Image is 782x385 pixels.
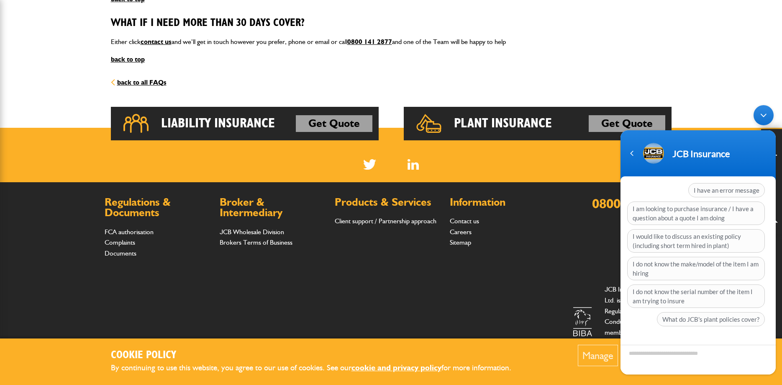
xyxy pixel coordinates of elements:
[335,217,436,225] a: Client support / Partnership approach
[105,197,211,218] h2: Regulations & Documents
[111,362,525,375] p: By continuing to use this website, you agree to our use of cookies. See our for more information.
[616,101,780,379] iframe: SalesIQ Chatwindow
[111,36,672,47] p: Either click and we’ll get in touch however you prefer, phone or email or call and one of the Tea...
[141,38,172,46] a: contact us
[220,228,284,236] a: JCB Wholesale Division
[105,249,136,257] a: Documents
[592,195,678,212] a: 0800 141 2877
[220,197,326,218] h2: Broker & Intermediary
[111,349,525,362] h2: Cookie Policy
[161,115,275,132] h2: Liability Insurance
[450,238,471,246] a: Sitemap
[450,228,472,236] a: Careers
[296,115,372,132] a: Get Quote
[111,78,167,86] a: back to all FAQs
[363,159,376,170] img: Twitter
[220,238,292,246] a: Brokers Terms of Business
[111,55,145,63] a: back to top
[111,17,672,30] h3: What if I need more than 30 Days cover?
[450,217,479,225] a: Contact us
[335,197,441,208] h2: Products & Services
[351,363,441,372] a: cookie and privacy policy
[105,228,154,236] a: FCA authorisation
[347,38,392,46] a: 0800 141 2877
[454,115,552,132] h2: Plant Insurance
[105,238,135,246] a: Complaints
[408,159,419,170] a: LinkedIn
[450,197,556,208] h2: Information
[589,115,665,132] a: Get Quote
[605,284,678,359] p: JCB Insurance Services Ltd. is Authorised and Regulated by the Financial Conduct Authority and is...
[408,159,419,170] img: Linked In
[578,345,618,366] button: Manage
